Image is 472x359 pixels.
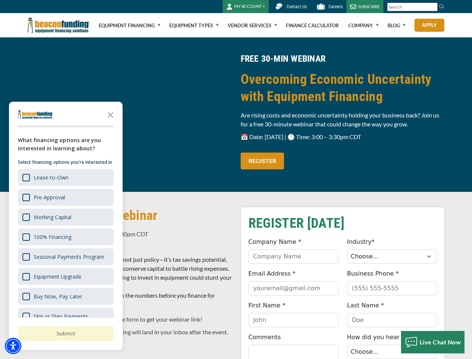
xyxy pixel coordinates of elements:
img: Search [439,3,445,9]
li: How to conserve capital to battle rising expenses. [46,264,232,273]
span: Careers [328,4,343,9]
label: Business Phone * [347,269,399,278]
p: Select financing options you're interested in [18,159,114,166]
a: Finance Calculator [286,13,339,37]
span: Live Chat Now [420,338,461,346]
div: Seasonal Payments Program [18,248,114,265]
p: Please fill out the form to get your webinar link! [28,315,232,324]
label: Last Name * [347,301,384,310]
div: Accessibility Menu [5,338,21,354]
div: Working Capital [18,209,114,225]
h2: Overcoming Economic Uncertainty with Equipment Financing [241,71,445,105]
input: youremail@gmail.com [249,281,338,295]
a: Clear search text [430,4,436,10]
li: Why waiting to invest in equipment could stunt your growth. [46,273,232,291]
div: What financing options are you interested in learning about? [18,136,114,153]
label: Email Address * [249,269,296,278]
label: First Name * [249,301,286,310]
p: 📅 Date: [DATE] | 🕛 Time: 3:00 – 3:30pm CDT [28,230,232,239]
img: Beacon Funding Corporation logo [28,13,90,37]
input: Doe [347,313,437,327]
button: Close the survey [103,107,118,122]
button: Live Chat Now [401,331,465,353]
h2: REGISTER [DATE] [249,215,437,232]
a: Blog [388,13,405,37]
a: Equipment Financing [99,13,160,37]
div: Pre-Approval [18,189,114,206]
div: Survey [9,102,123,350]
div: Equipment Upgrade [18,268,114,285]
a: Equipment Types [169,13,219,37]
label: Industry* [347,237,375,246]
a: REGISTER [241,153,284,169]
div: Lease-to-Own [18,169,114,186]
a: Company [348,13,379,37]
li: Crunch the numbers before you finance for success. [46,291,232,309]
div: Seasonal Payments Program [34,253,104,260]
div: Buy Now, Pay Later [18,288,114,305]
span: Contact Us [287,4,307,9]
a: Apply [414,19,444,32]
div: Skip or Step Payments [18,308,114,325]
input: (555) 555-5555 [347,281,437,295]
p: Sign up and the recording will land in your inbox after the event. [28,328,232,337]
div: 100% Financing [34,233,71,240]
iframe: How To Use Financing To Beat Economic Uncertainty Today [28,52,232,167]
p: 📅 Date: [DATE] | 🕛 Time: 3:00 – 3:30pm CDT [241,132,445,141]
div: Pre-Approval [34,194,65,201]
a: Vendor Services [228,13,277,37]
h4: FREE 30-MIN WEBINAR [241,52,445,65]
div: Equipment Upgrade [34,273,81,280]
input: John [249,313,338,327]
p: Are rising costs and economic uncertainty holding your business back? Join us for a free 30-minut... [241,111,445,129]
input: Company Name [249,249,338,264]
label: Company Name * [249,237,302,246]
div: Skip or Step Payments [34,313,88,320]
label: Comments [249,333,281,342]
div: Buy Now, Pay Later [34,293,82,300]
img: Company logo [18,110,53,119]
button: Submit [18,326,114,341]
label: How did you hear about us? * [347,333,436,342]
div: Lease-to-Own [34,174,68,181]
h2: Sign Up for the Webinar [28,207,232,224]
input: Search [387,3,438,11]
div: Working Capital [34,214,71,221]
li: It’s not just policy—it’s tax savings potential. [46,255,232,264]
div: 100% Financing [18,228,114,245]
